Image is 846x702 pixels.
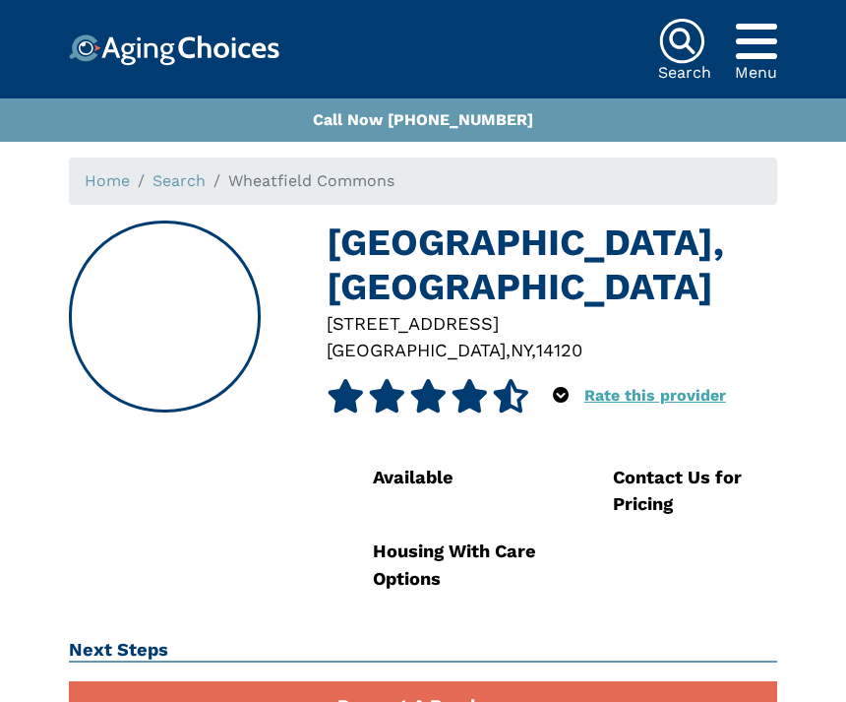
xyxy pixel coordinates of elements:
[511,340,531,360] span: NY
[373,464,537,490] div: Available
[735,65,777,81] div: Menu
[85,171,130,190] a: Home
[313,110,533,129] a: Call Now [PHONE_NUMBER]
[536,337,582,363] div: 14120
[69,34,279,66] img: Choice!
[506,340,511,360] span: ,
[531,340,536,360] span: ,
[228,171,394,190] span: Wheatfield Commons
[327,310,777,337] div: [STREET_ADDRESS]
[658,65,711,81] div: Search
[553,379,569,413] div: Popover trigger
[327,340,506,360] span: [GEOGRAPHIC_DATA]
[613,464,777,518] div: Contact Us for Pricing
[327,221,777,310] h1: [GEOGRAPHIC_DATA], [GEOGRAPHIC_DATA]
[373,538,537,592] div: Housing With Care Options
[152,171,206,190] a: Search
[735,18,777,65] div: Popover trigger
[658,18,705,65] img: search-icon.svg
[69,639,777,663] h2: Next Steps
[584,386,726,405] a: Rate this provider
[69,158,777,205] nav: breadcrumb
